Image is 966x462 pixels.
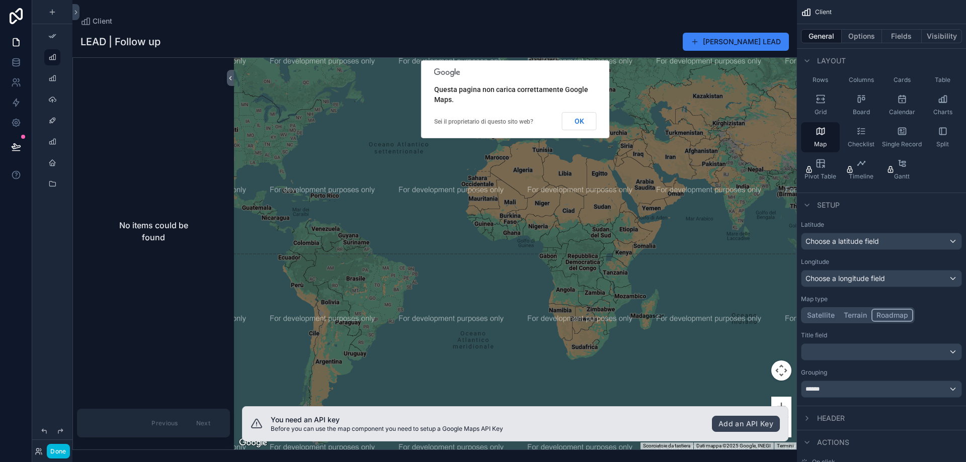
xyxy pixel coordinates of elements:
[47,444,69,458] button: Done
[923,58,962,88] button: Table
[849,172,873,180] span: Timeline
[801,295,828,303] label: Map type
[817,413,845,423] span: Header
[804,172,836,180] span: Pivot Table
[935,76,950,84] span: Table
[806,274,885,283] span: Choose a longitude field
[842,29,882,43] button: Options
[817,200,840,210] span: Setup
[842,90,880,120] button: Board
[882,154,921,184] button: Gantt
[923,122,962,152] button: Split
[882,29,922,43] button: Fields
[801,29,842,43] button: General
[801,270,962,287] button: Choose a longitude field
[814,140,827,148] span: Map
[815,8,832,16] span: Client
[871,309,913,322] button: Roadmap
[882,122,921,152] button: Single Record
[923,90,962,120] button: Charts
[801,90,840,120] button: Grid
[801,221,824,229] label: Latitude
[842,58,880,88] button: Columns
[882,58,921,88] button: Cards
[801,122,840,152] button: Map
[839,309,871,322] button: Terrain
[882,140,922,148] span: Single Record
[813,76,828,84] span: Rows
[801,258,829,266] label: Longitude
[889,108,915,116] span: Calendar
[933,108,952,116] span: Charts
[922,29,962,43] button: Visibility
[801,233,962,250] button: Choose a latitude field
[434,85,588,104] span: Questa pagina non carica correttamente Google Maps.
[936,140,949,148] span: Split
[801,58,840,88] button: Rows
[806,237,879,245] span: Choose a latitude field
[842,122,880,152] button: Checklist
[882,90,921,120] button: Calendar
[894,172,910,180] span: Gantt
[849,76,874,84] span: Columns
[434,118,533,125] a: Sei il proprietario di questo sito web?
[848,140,874,148] span: Checklist
[562,112,597,130] button: OK
[801,368,827,377] label: Grouping
[801,154,840,184] button: Pivot Table
[853,108,870,116] span: Board
[842,154,880,184] button: Timeline
[815,108,827,116] span: Grid
[802,309,839,322] button: Satellite
[894,76,911,84] span: Cards
[817,56,846,66] span: Layout
[817,437,849,447] span: Actions
[801,331,827,339] label: Title field
[109,219,198,243] h2: No items could be found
